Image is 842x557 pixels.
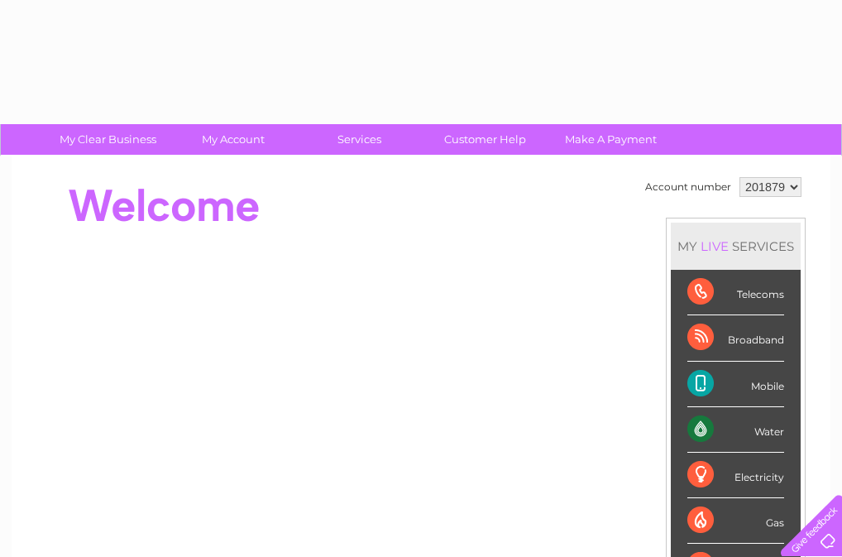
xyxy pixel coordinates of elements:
[417,124,553,155] a: Customer Help
[291,124,428,155] a: Services
[687,362,784,407] div: Mobile
[687,407,784,453] div: Water
[40,124,176,155] a: My Clear Business
[687,315,784,361] div: Broadband
[641,173,735,201] td: Account number
[165,124,302,155] a: My Account
[687,498,784,544] div: Gas
[687,453,784,498] div: Electricity
[671,223,801,270] div: MY SERVICES
[543,124,679,155] a: Make A Payment
[687,270,784,315] div: Telecoms
[697,238,732,254] div: LIVE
